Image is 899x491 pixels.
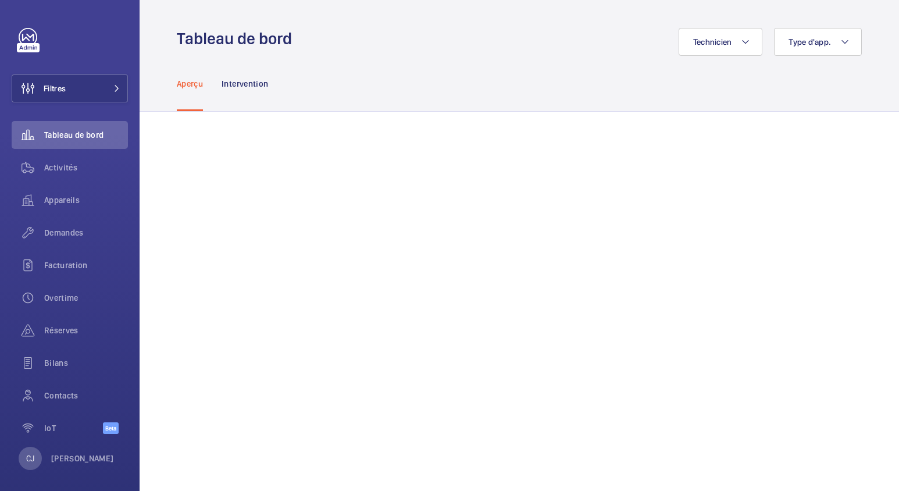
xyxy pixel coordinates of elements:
[44,194,128,206] span: Appareils
[177,78,203,90] p: Aperçu
[44,227,128,239] span: Demandes
[222,78,268,90] p: Intervention
[44,422,103,434] span: IoT
[44,83,66,94] span: Filtres
[44,325,128,336] span: Réserves
[774,28,862,56] button: Type d'app.
[44,357,128,369] span: Bilans
[693,37,732,47] span: Technicien
[789,37,831,47] span: Type d'app.
[26,453,34,464] p: CJ
[12,74,128,102] button: Filtres
[44,259,128,271] span: Facturation
[44,390,128,401] span: Contacts
[44,292,128,304] span: Overtime
[44,162,128,173] span: Activités
[44,129,128,141] span: Tableau de bord
[51,453,114,464] p: [PERSON_NAME]
[103,422,119,434] span: Beta
[177,28,299,49] h1: Tableau de bord
[679,28,763,56] button: Technicien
